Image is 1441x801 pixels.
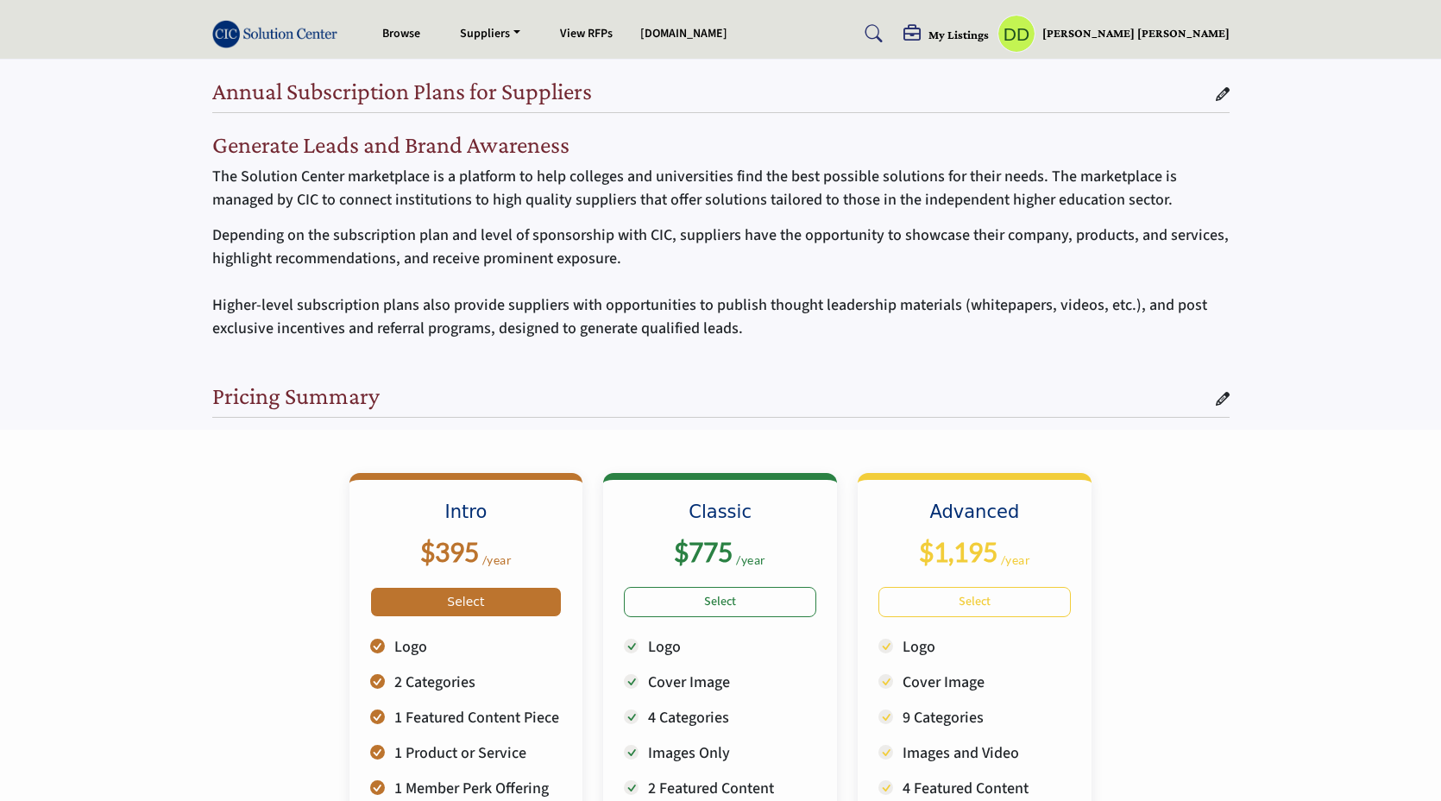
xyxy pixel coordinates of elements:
[648,671,816,694] p: Cover Image
[903,635,1071,659] p: Logo
[560,25,613,42] a: View RFPs
[903,25,989,46] div: My Listings
[919,536,997,567] b: $1,195
[640,25,727,42] a: [DOMAIN_NAME]
[212,20,347,48] img: Site Logo
[394,671,563,694] p: 2 Categories
[930,501,1020,522] b: Advanced
[394,741,563,765] p: 1 Product or Service
[212,165,1230,211] p: The Solution Center marketplace is a platform to help colleges and universities find the best pos...
[878,587,1071,617] a: Select
[212,77,592,106] h2: Annual Subscription Plans for Suppliers
[1042,25,1230,42] h5: [PERSON_NAME] [PERSON_NAME]
[689,501,752,522] b: Classic
[212,382,380,411] h2: Pricing Summary
[736,552,766,567] sub: /year
[212,224,1230,340] p: Depending on the subscription plan and level of sponsorship with CIC, suppliers have the opportun...
[848,20,894,47] a: Search
[394,777,563,800] p: 1 Member Perk Offering
[370,587,563,617] a: Select
[394,635,563,659] p: Logo
[674,536,733,567] b: $775
[394,706,563,729] p: 1 Featured Content Piece
[624,587,816,617] a: Select
[903,671,1071,694] p: Cover Image
[212,130,1230,160] h2: Generate Leads and Brand Awareness
[997,15,1035,53] button: Show hide supplier dropdown
[1001,552,1031,567] sub: /year
[382,25,420,42] a: Browse
[903,741,1071,765] p: Images and Video
[648,635,816,659] p: Logo
[420,536,479,567] b: $395
[648,741,816,765] p: Images Only
[903,706,1071,729] p: 9 Categories
[448,22,532,46] a: Suppliers
[928,27,989,42] h5: My Listings
[482,552,513,567] sub: /year
[444,501,487,522] b: Intro
[648,706,816,729] p: 4 Categories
